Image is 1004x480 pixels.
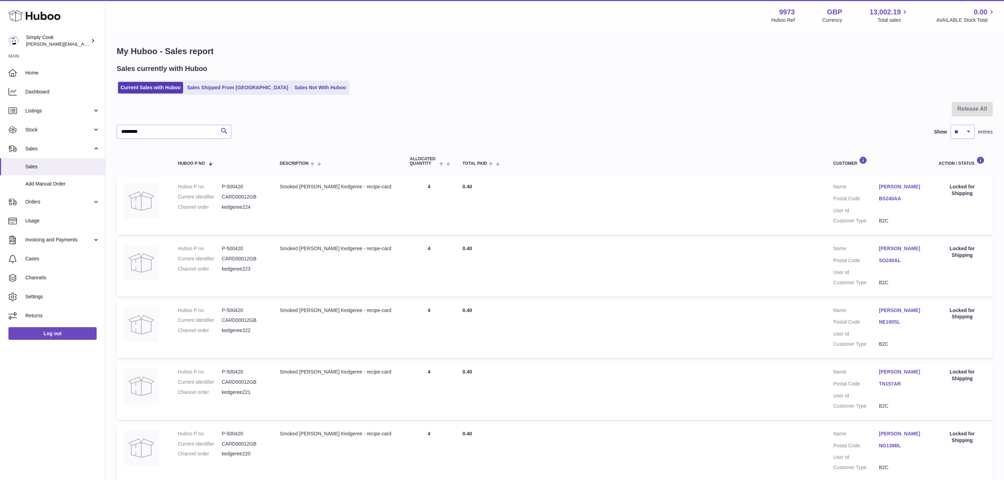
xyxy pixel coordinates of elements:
[869,7,909,24] a: 13,002.19 Total sales
[25,274,100,281] span: Channels
[833,269,879,276] dt: User Id
[833,307,879,316] dt: Name
[178,183,222,190] dt: Huboo P no
[462,431,472,436] span: 0.40
[833,430,879,439] dt: Name
[222,389,266,396] dd: kedgeree221
[939,156,986,166] div: Action / Status
[280,369,396,375] div: Smoked [PERSON_NAME] Kedgeree - recipe-card
[462,307,472,313] span: 0.40
[771,17,795,24] div: Huboo Ref
[26,41,141,47] span: [PERSON_NAME][EMAIL_ADDRESS][DOMAIN_NAME]
[462,369,472,375] span: 0.40
[879,245,925,252] a: [PERSON_NAME]
[462,161,487,166] span: Total paid
[178,194,222,200] dt: Current identifier
[879,381,925,387] a: TN157AR
[178,430,222,437] dt: Huboo P no
[877,17,909,24] span: Total sales
[879,307,925,314] a: [PERSON_NAME]
[879,464,925,471] dd: B2C
[222,183,266,190] dd: P-500420
[124,369,159,404] img: no-photo.jpg
[222,327,266,334] dd: kedgeree222
[939,245,986,259] div: Locked for Shipping
[25,312,100,319] span: Returns
[26,34,89,47] div: Simply Cook
[822,17,842,24] div: Currency
[879,341,925,348] dd: B2C
[833,341,879,348] dt: Customer Type
[25,108,92,114] span: Listings
[222,317,266,324] dd: CARD00012GB
[25,145,92,152] span: Sales
[178,245,222,252] dt: Huboo P no
[833,442,879,451] dt: Postal Code
[222,194,266,200] dd: CARD00012GB
[280,307,396,314] div: Smoked [PERSON_NAME] Kedgeree - recipe-card
[833,245,879,254] dt: Name
[178,441,222,447] dt: Current identifier
[222,307,266,314] dd: P-500420
[879,369,925,375] a: [PERSON_NAME]
[879,442,925,449] a: NG138BL
[869,7,901,17] span: 13,002.19
[833,218,879,224] dt: Customer Type
[879,319,925,325] a: NE100SL
[974,7,987,17] span: 0.00
[178,389,222,396] dt: Channel order
[25,199,92,205] span: Orders
[124,307,159,342] img: no-photo.jpg
[178,379,222,385] dt: Current identifier
[939,183,986,197] div: Locked for Shipping
[833,279,879,286] dt: Customer Type
[779,7,795,17] strong: 9973
[833,403,879,409] dt: Customer Type
[462,246,472,251] span: 0.40
[833,381,879,389] dt: Postal Code
[978,129,993,135] span: entries
[25,236,92,243] span: Invoicing and Payments
[8,35,19,46] img: emma@simplycook.com
[25,293,100,300] span: Settings
[222,245,266,252] dd: P-500420
[879,279,925,286] dd: B2C
[936,17,996,24] span: AVAILABLE Stock Total
[8,327,97,340] a: Log out
[833,369,879,377] dt: Name
[833,257,879,266] dt: Postal Code
[25,255,100,262] span: Cases
[833,156,925,166] div: Customer
[25,218,100,224] span: Usage
[833,319,879,327] dt: Postal Code
[833,464,879,471] dt: Customer Type
[222,204,266,210] dd: kedgeree224
[833,183,879,192] dt: Name
[222,379,266,385] dd: CARD00012GB
[939,430,986,444] div: Locked for Shipping
[410,157,438,166] span: ALLOCATED Quantity
[178,369,222,375] dt: Huboo P no
[178,450,222,457] dt: Channel order
[403,238,455,297] td: 4
[178,204,222,210] dt: Channel order
[403,300,455,358] td: 4
[178,161,205,166] span: Huboo P no
[178,327,222,334] dt: Channel order
[833,331,879,337] dt: User Id
[879,430,925,437] a: [PERSON_NAME]
[124,183,159,219] img: no-photo.jpg
[292,82,348,93] a: Sales Not With Huboo
[222,450,266,457] dd: kedgeree220
[222,441,266,447] dd: CARD00012GB
[833,393,879,399] dt: User Id
[833,207,879,214] dt: User Id
[178,266,222,272] dt: Channel order
[25,89,100,95] span: Dashboard
[25,127,92,133] span: Stock
[403,176,455,235] td: 4
[25,181,100,187] span: Add Manual Order
[117,46,993,57] h1: My Huboo - Sales report
[25,163,100,170] span: Sales
[222,369,266,375] dd: P-500420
